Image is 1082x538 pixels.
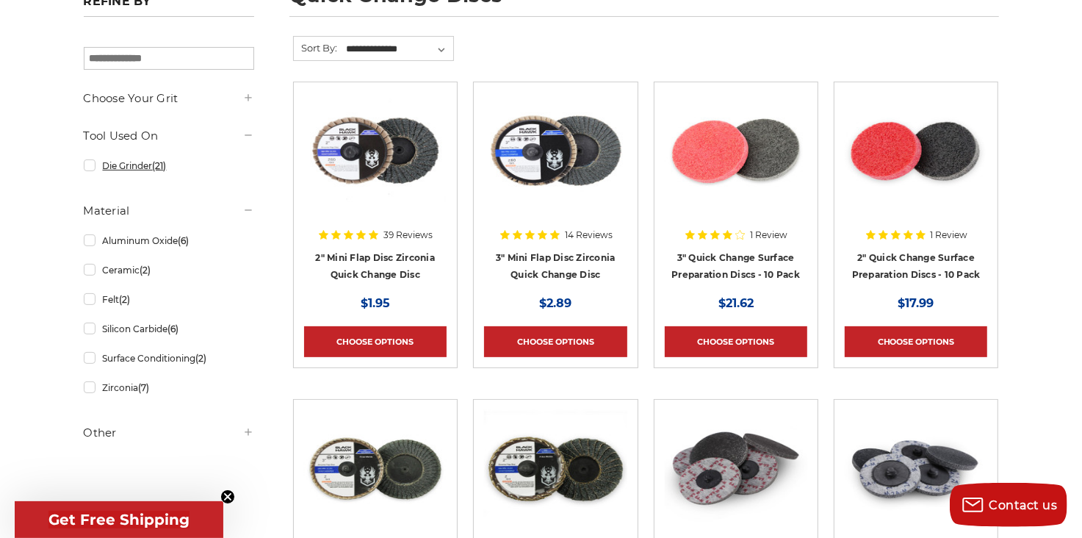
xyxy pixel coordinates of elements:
[178,235,189,246] span: (6)
[304,410,447,528] img: BHA 3 inch quick change curved edge flap discs
[167,323,178,334] span: (6)
[152,160,166,171] span: (21)
[304,93,447,210] img: Black Hawk Abrasives 2-inch Zirconia Flap Disc with 60 Grit Zirconia for Smooth Finishing
[845,410,987,528] img: 2" Quick Change Unitized Discs - 5 Pack
[718,296,754,310] span: $21.62
[84,228,254,254] a: Aluminum Oxide
[84,287,254,312] a: Felt
[484,410,627,528] img: BHA 2 inch mini curved edge quick change flap discs
[484,326,627,357] a: Choose Options
[304,326,447,357] a: Choose Options
[84,153,254,179] a: Die Grinder
[84,345,254,371] a: Surface Conditioning
[665,93,807,281] a: 3 inch surface preparation discs
[665,93,807,210] img: 3 inch surface preparation discs
[484,93,627,281] a: BHA 3" Quick Change 60 Grit Flap Disc for Fine Grinding and Finishing
[48,511,190,528] span: Get Free Shipping
[294,37,338,59] label: Sort By:
[119,294,130,305] span: (2)
[84,127,254,145] h5: Tool Used On
[484,93,627,210] img: BHA 3" Quick Change 60 Grit Flap Disc for Fine Grinding and Finishing
[665,326,807,357] a: Choose Options
[84,316,254,342] a: Silicon Carbide
[665,410,807,528] img: 3" Quick Change Unitized Discs - 5 Pack
[845,93,987,210] img: 2 inch surface preparation discs
[539,296,571,310] span: $2.89
[140,265,151,276] span: (2)
[845,326,987,357] a: Choose Options
[345,38,454,60] select: Sort By:
[84,375,254,401] a: Zirconia
[845,93,987,281] a: 2 inch surface preparation discs
[220,489,235,504] button: Close teaser
[138,382,149,393] span: (7)
[989,498,1058,512] span: Contact us
[84,202,254,220] h5: Material
[15,501,223,538] div: Get Free ShippingClose teaser
[950,483,1067,527] button: Contact us
[304,93,447,281] a: Black Hawk Abrasives 2-inch Zirconia Flap Disc with 60 Grit Zirconia for Smooth Finishing
[195,353,206,364] span: (2)
[84,257,254,283] a: Ceramic
[898,296,934,310] span: $17.99
[361,296,390,310] span: $1.95
[84,424,254,442] h5: Other
[84,90,254,107] h5: Choose Your Grit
